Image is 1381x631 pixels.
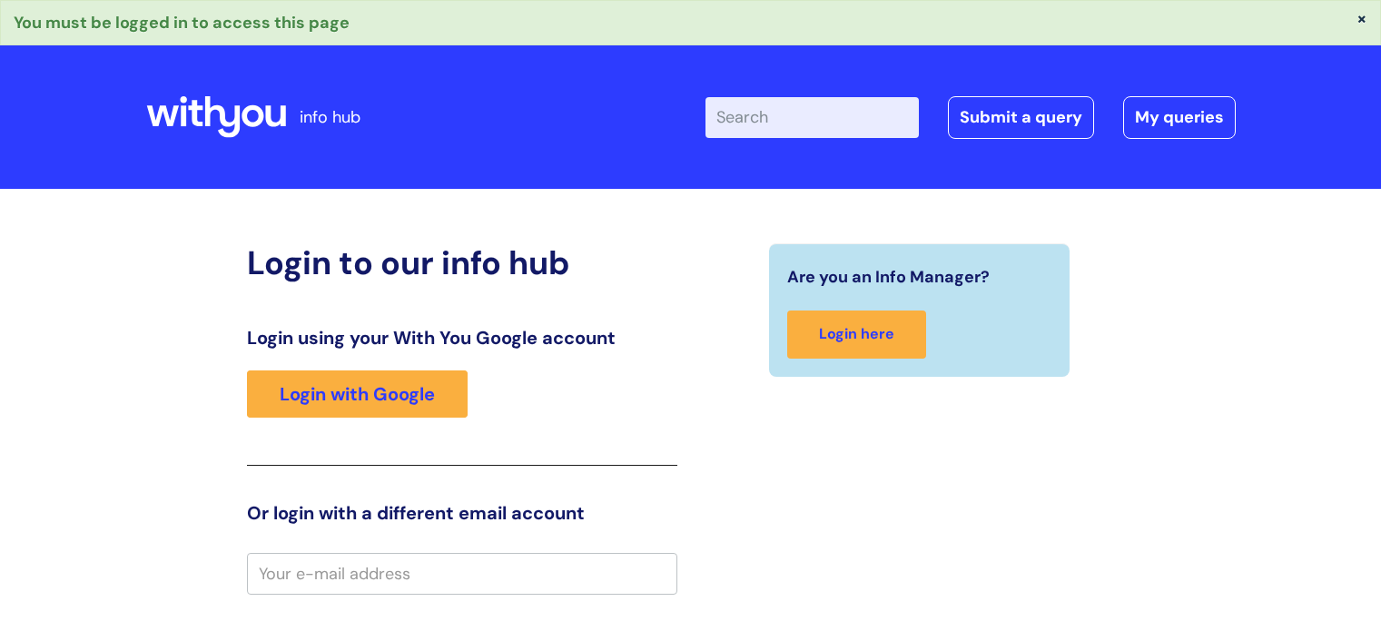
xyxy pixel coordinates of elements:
[705,97,919,137] input: Search
[247,553,677,595] input: Your e-mail address
[247,502,677,524] h3: Or login with a different email account
[1356,10,1367,26] button: ×
[247,327,677,349] h3: Login using your With You Google account
[948,96,1094,138] a: Submit a query
[1123,96,1236,138] a: My queries
[787,311,926,359] a: Login here
[787,262,990,291] span: Are you an Info Manager?
[247,370,468,418] a: Login with Google
[300,103,360,132] p: info hub
[247,243,677,282] h2: Login to our info hub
